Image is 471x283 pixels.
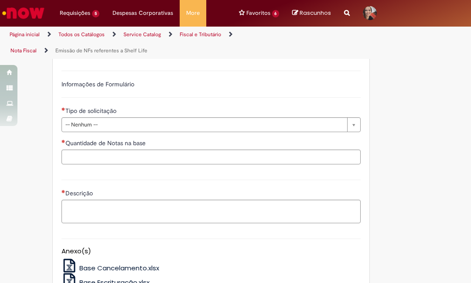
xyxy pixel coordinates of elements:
[65,107,118,115] span: Tipo de solicitação
[61,80,134,88] label: Informações de Formulário
[58,31,105,38] a: Todos os Catálogos
[61,263,160,273] a: Base Cancelamento.xlsx
[61,190,65,193] span: Necessários
[65,189,95,197] span: Descrição
[113,9,173,17] span: Despesas Corporativas
[92,10,99,17] span: 5
[7,27,268,59] ul: Trilhas de página
[180,31,221,38] a: Fiscal e Tributário
[61,248,361,255] h5: Anexo(s)
[246,9,270,17] span: Favoritos
[300,9,331,17] span: Rascunhos
[61,150,361,164] input: Quantidade de Notas na base
[292,9,331,17] a: No momento, sua lista de rascunhos tem 0 Itens
[55,47,147,54] a: Emissão de NFs referentes a Shelf Life
[10,31,40,38] a: Página inicial
[1,4,46,22] img: ServiceNow
[272,10,280,17] span: 6
[186,9,200,17] span: More
[79,263,159,273] span: Base Cancelamento.xlsx
[10,47,37,54] a: Nota Fiscal
[123,31,161,38] a: Service Catalog
[65,139,147,147] span: Quantidade de Notas na base
[61,200,361,223] textarea: Descrição
[65,118,343,132] span: -- Nenhum --
[60,9,90,17] span: Requisições
[61,107,65,111] span: Necessários
[61,140,65,143] span: Necessários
